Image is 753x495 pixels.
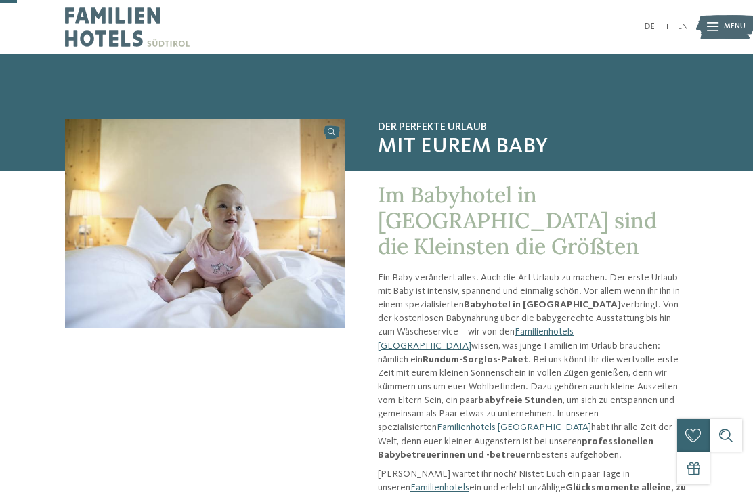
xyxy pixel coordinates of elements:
a: IT [663,22,670,31]
p: Ein Baby verändert alles. Auch die Art Urlaub zu machen. Der erste Urlaub mit Baby ist intensiv, ... [378,271,688,462]
a: EN [678,22,688,31]
span: Im Babyhotel in [GEOGRAPHIC_DATA] sind die Kleinsten die Größten [378,181,657,261]
img: Babyhotel in Südtirol für einen ganz entspannten Urlaub [65,119,345,328]
strong: Babyhotel in [GEOGRAPHIC_DATA] [464,300,621,309]
a: Familienhotels [GEOGRAPHIC_DATA] [378,327,574,350]
span: mit eurem Baby [378,134,688,160]
strong: Rundum-Sorglos-Paket [423,355,528,364]
strong: babyfreie Stunden [478,395,563,405]
span: Menü [724,22,746,33]
a: Familienhotels [GEOGRAPHIC_DATA] [437,423,591,432]
a: Familienhotels [410,483,469,492]
span: Der perfekte Urlaub [378,121,688,134]
strong: professionellen Babybetreuerinnen und -betreuern [378,437,653,460]
a: DE [644,22,655,31]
